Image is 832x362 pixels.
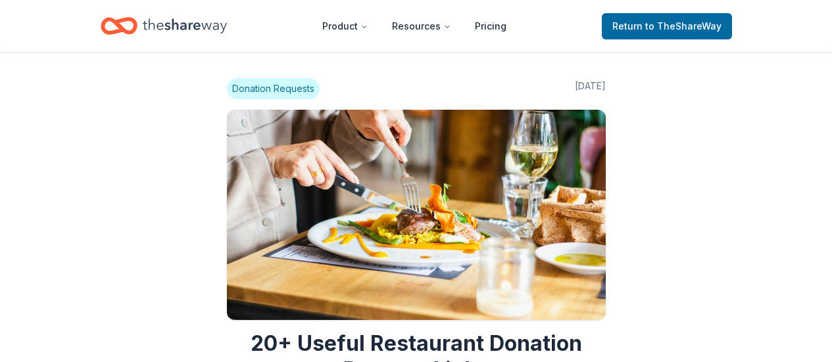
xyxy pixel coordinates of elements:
button: Resources [381,13,462,39]
span: to TheShareWay [645,20,722,32]
span: [DATE] [575,78,606,99]
a: Returnto TheShareWay [602,13,732,39]
span: Return [612,18,722,34]
a: Home [101,11,227,41]
nav: Main [312,11,517,41]
a: Pricing [464,13,517,39]
button: Product [312,13,379,39]
span: Donation Requests [227,78,320,99]
img: Image for 20+ Useful Restaurant Donation Request Links [227,110,606,320]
